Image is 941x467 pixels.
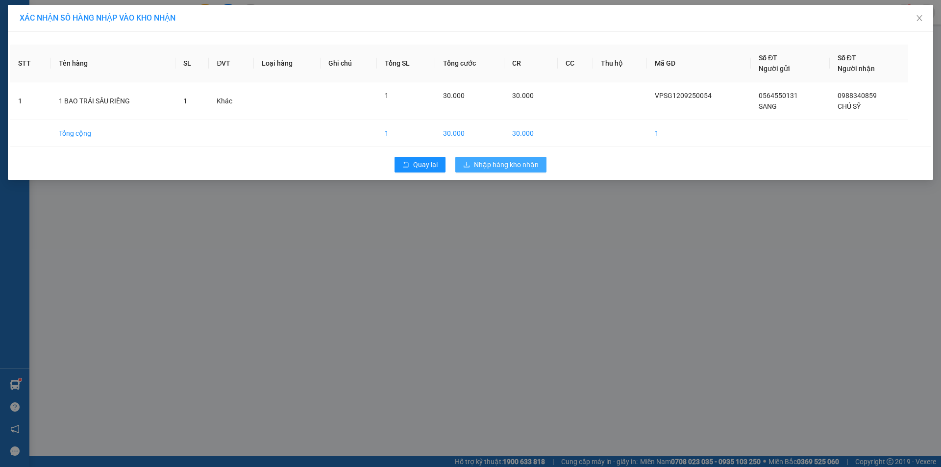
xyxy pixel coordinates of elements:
th: Ghi chú [321,45,377,82]
th: Tổng cước [435,45,505,82]
span: VPSG1209250054 [655,92,712,99]
td: 1 BAO TRÁI SẦU RIÊNG [51,82,175,120]
span: Số ĐT [838,54,856,62]
span: rollback [402,161,409,169]
td: 1 [10,82,51,120]
th: STT [10,45,51,82]
span: close [916,14,923,22]
span: Người nhận [838,65,875,73]
span: CHÚ SỸ [838,102,861,110]
span: XÁC NHẬN SỐ HÀNG NHẬP VÀO KHO NHẬN [20,13,175,23]
span: 0988340859 [838,92,877,99]
span: 30.000 [443,92,465,99]
td: 1 [377,120,435,147]
span: 1 [385,92,389,99]
td: Tổng cộng [51,120,175,147]
span: Người gửi [759,65,790,73]
th: Tổng SL [377,45,435,82]
span: Quay lại [413,159,438,170]
button: Close [906,5,933,32]
th: SL [175,45,209,82]
span: Số ĐT [759,54,777,62]
th: ĐVT [209,45,254,82]
th: Tên hàng [51,45,175,82]
th: Thu hộ [593,45,647,82]
td: 30.000 [435,120,505,147]
span: SANG [759,102,777,110]
button: downloadNhập hàng kho nhận [455,157,546,172]
th: CC [558,45,593,82]
th: CR [504,45,558,82]
span: 0564550131 [759,92,798,99]
span: 1 [183,97,187,105]
td: Khác [209,82,254,120]
span: 30.000 [512,92,534,99]
span: download [463,161,470,169]
button: rollbackQuay lại [395,157,446,172]
span: Nhập hàng kho nhận [474,159,539,170]
td: 1 [647,120,751,147]
td: 30.000 [504,120,558,147]
th: Loại hàng [254,45,321,82]
th: Mã GD [647,45,751,82]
